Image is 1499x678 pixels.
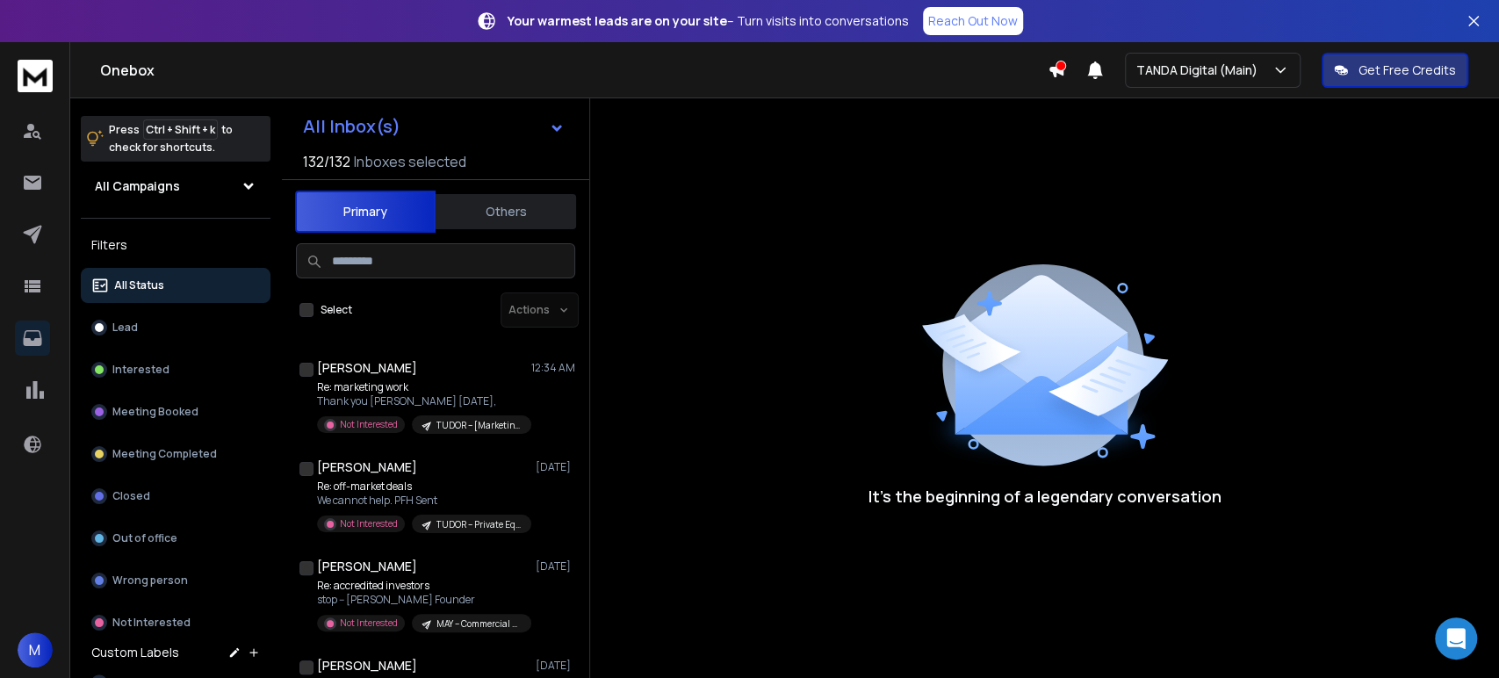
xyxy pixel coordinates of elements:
h1: [PERSON_NAME] [317,558,417,575]
button: All Campaigns [81,169,270,204]
p: Meeting Completed [112,447,217,461]
button: Wrong person [81,563,270,598]
p: All Status [114,278,164,292]
p: [DATE] [536,659,575,673]
p: TUDOR – Private Equity – [GEOGRAPHIC_DATA] [436,518,521,531]
div: Open Intercom Messenger [1435,617,1477,660]
p: Thank you [PERSON_NAME] [DATE], [317,394,528,408]
p: Closed [112,489,150,503]
p: It’s the beginning of a legendary conversation [868,484,1222,508]
p: Out of office [112,531,177,545]
button: All Status [81,268,270,303]
p: Get Free Credits [1358,61,1456,79]
p: stop -- [PERSON_NAME] Founder [317,593,528,607]
h1: Onebox [100,60,1048,81]
p: TANDA Digital (Main) [1136,61,1265,79]
button: Not Interested [81,605,270,640]
h1: [PERSON_NAME] [317,657,417,674]
button: Interested [81,352,270,387]
h1: All Campaigns [95,177,180,195]
p: Reach Out Now [928,12,1018,30]
a: Reach Out Now [923,7,1023,35]
p: Re: marketing work [317,380,528,394]
button: Meeting Booked [81,394,270,429]
p: Re: accredited investors [317,579,528,593]
button: Others [436,192,576,231]
h3: Filters [81,233,270,257]
button: Out of office [81,521,270,556]
button: Lead [81,310,270,345]
p: – Turn visits into conversations [508,12,909,30]
button: Meeting Completed [81,436,270,472]
label: Select [321,303,352,317]
p: Not Interested [112,616,191,630]
img: logo [18,60,53,92]
p: MAY – Commercial Real Estate | [GEOGRAPHIC_DATA] [436,617,521,631]
h1: [PERSON_NAME] [317,458,417,476]
p: Press to check for shortcuts. [109,121,233,156]
p: We cannot help. PFH Sent [317,494,528,508]
span: Ctrl + Shift + k [143,119,218,140]
span: 132 / 132 [303,151,350,172]
p: Lead [112,321,138,335]
p: TUDOR – [Marketing] – NA – 11-200 [436,419,521,432]
p: 12:34 AM [531,361,575,375]
p: Interested [112,363,169,377]
p: Not Interested [340,617,398,630]
button: All Inbox(s) [289,109,579,144]
h3: Custom Labels [91,644,179,661]
p: Re: off-market deals [317,480,528,494]
p: Wrong person [112,573,188,588]
button: Closed [81,479,270,514]
p: [DATE] [536,460,575,474]
p: Not Interested [340,517,398,530]
h1: All Inbox(s) [303,118,400,135]
h3: Inboxes selected [354,151,466,172]
strong: Your warmest leads are on your site [508,12,727,29]
button: M [18,632,53,667]
p: Not Interested [340,418,398,431]
h1: [PERSON_NAME] [317,359,417,377]
button: Primary [295,191,436,233]
p: [DATE] [536,559,575,573]
button: Get Free Credits [1322,53,1468,88]
p: Meeting Booked [112,405,198,419]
